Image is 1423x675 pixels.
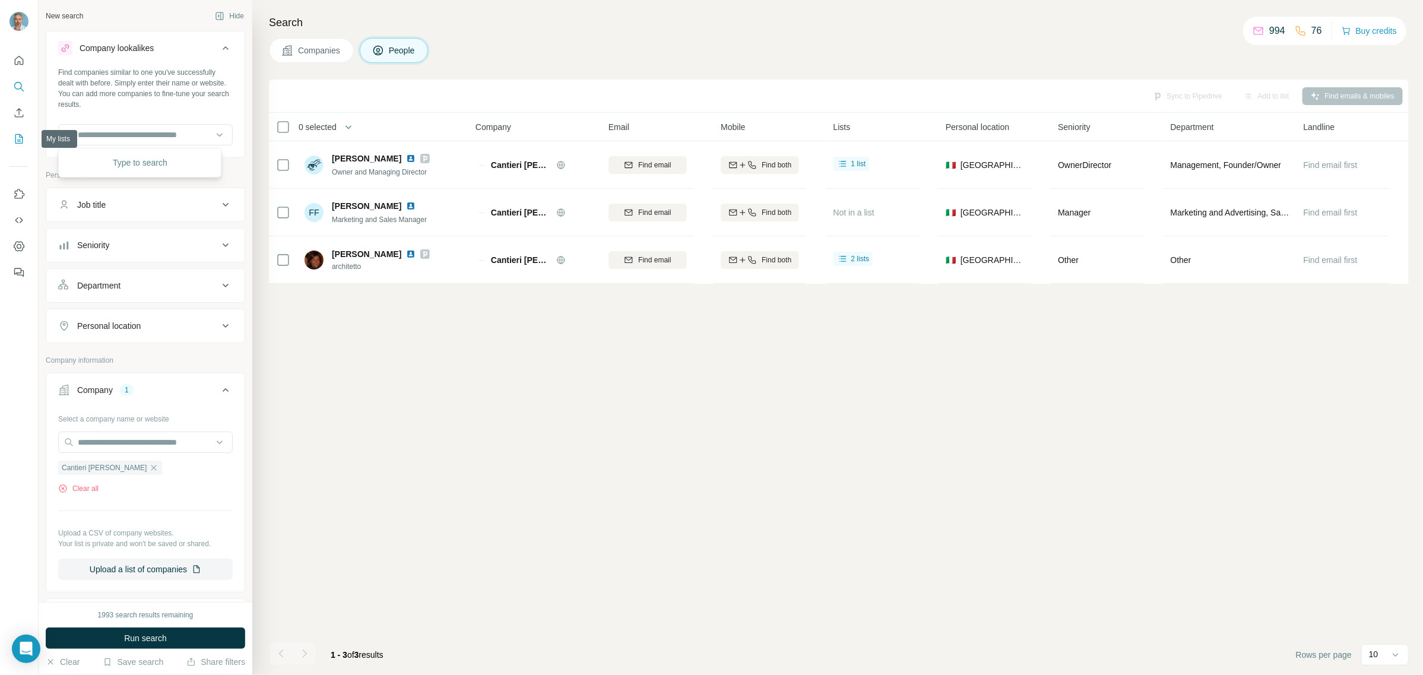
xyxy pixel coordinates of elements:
[491,207,550,218] span: Cantieri [PERSON_NAME]
[124,632,167,644] span: Run search
[389,45,416,56] span: People
[46,628,245,649] button: Run search
[269,14,1409,31] h4: Search
[1296,649,1352,661] span: Rows per page
[9,236,28,257] button: Dashboard
[946,207,956,218] span: 🇮🇹
[476,121,511,133] span: Company
[58,409,233,424] div: Select a company name or website
[833,121,851,133] span: Lists
[638,207,671,218] span: Find email
[961,207,1024,218] span: [GEOGRAPHIC_DATA]
[331,650,347,660] span: 1 - 3
[946,121,1009,133] span: Personal location
[46,191,245,219] button: Job title
[1269,24,1285,38] p: 994
[721,121,745,133] span: Mobile
[1304,121,1335,133] span: Landline
[62,462,147,473] span: Cantieri [PERSON_NAME]
[1311,24,1322,38] p: 76
[46,601,245,630] button: Industry
[9,50,28,71] button: Quick start
[491,254,550,266] span: Cantieri [PERSON_NAME]
[61,151,218,175] div: Type to search
[1304,208,1358,217] span: Find email first
[120,385,134,395] div: 1
[46,355,245,366] p: Company information
[476,211,485,214] img: Logo of Cantieri Magazzù
[98,610,194,620] div: 1993 search results remaining
[58,559,233,580] button: Upload a list of companies
[609,251,687,269] button: Find email
[298,45,341,56] span: Companies
[103,656,163,668] button: Save search
[1058,208,1091,217] span: Manager
[347,650,354,660] span: of
[762,160,791,170] span: Find both
[77,320,141,332] div: Personal location
[609,156,687,174] button: Find email
[305,156,324,175] img: Avatar
[1171,254,1191,266] span: Other
[851,159,866,169] span: 1 list
[491,159,550,171] span: Cantieri [PERSON_NAME]
[46,312,245,340] button: Personal location
[77,280,121,291] div: Department
[762,255,791,265] span: Find both
[331,650,384,660] span: results
[46,170,245,180] p: Personal information
[762,207,791,218] span: Find both
[58,538,233,549] p: Your list is private and won't be saved or shared.
[46,656,80,668] button: Clear
[946,159,956,171] span: 🇮🇹
[305,203,324,222] div: FF
[1369,648,1378,660] p: 10
[1171,159,1282,171] span: Management, Founder/Owner
[1304,255,1358,265] span: Find email first
[1171,207,1289,218] span: Marketing and Advertising, Sales
[46,271,245,300] button: Department
[332,216,427,224] span: Marketing and Sales Manager
[721,204,799,221] button: Find both
[1058,255,1079,265] span: Other
[58,483,99,494] button: Clear all
[9,262,28,283] button: Feedback
[207,7,252,25] button: Hide
[9,12,28,31] img: Avatar
[9,183,28,205] button: Use Surfe on LinkedIn
[77,239,109,251] div: Seniority
[305,251,324,270] img: Avatar
[476,163,485,166] img: Logo of Cantieri Magazzù
[609,204,687,221] button: Find email
[638,160,671,170] span: Find email
[332,261,430,272] span: architetto
[77,199,106,211] div: Job title
[406,201,416,211] img: LinkedIn logo
[406,154,416,163] img: LinkedIn logo
[46,231,245,259] button: Seniority
[80,42,154,54] div: Company lookalikes
[46,376,245,409] button: Company1
[638,255,671,265] span: Find email
[1058,121,1090,133] span: Seniority
[946,254,956,266] span: 🇮🇹
[12,635,40,663] div: Open Intercom Messenger
[9,128,28,150] button: My lists
[354,650,359,660] span: 3
[476,258,485,261] img: Logo of Cantieri Magazzù
[46,34,245,67] button: Company lookalikes
[58,67,233,110] div: Find companies similar to one you've successfully dealt with before. Simply enter their name or w...
[332,153,401,164] span: [PERSON_NAME]
[609,121,629,133] span: Email
[961,159,1024,171] span: [GEOGRAPHIC_DATA]
[46,11,83,21] div: New search
[961,254,1024,266] span: [GEOGRAPHIC_DATA]
[851,253,870,264] span: 2 lists
[332,168,427,176] span: Owner and Managing Director
[58,528,233,538] p: Upload a CSV of company websites.
[299,121,337,133] span: 0 selected
[1058,160,1111,170] span: Owner Director
[1304,160,1358,170] span: Find email first
[9,210,28,231] button: Use Surfe API
[9,76,28,97] button: Search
